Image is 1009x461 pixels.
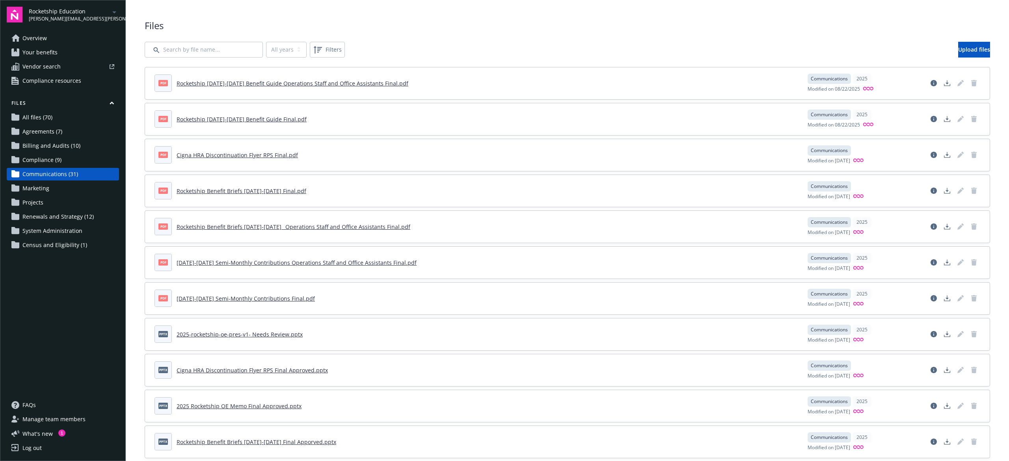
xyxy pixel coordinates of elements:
a: Manage team members [7,413,119,426]
span: pptx [158,367,168,373]
input: Search by file name... [145,42,263,58]
div: 2025 [853,253,871,263]
a: Rocketship [DATE]-[DATE] Benefit Guide Final.pdf [177,115,307,123]
span: Modified on [DATE] [808,372,850,380]
a: Download document [941,220,953,233]
span: Communications [811,75,848,82]
span: Compliance (9) [22,154,61,166]
div: 2025 [853,74,871,84]
span: pdf [158,259,168,265]
div: 2025 [853,325,871,335]
span: What ' s new [22,429,53,438]
span: Modified on [DATE] [808,157,850,165]
a: Download document [941,435,953,448]
span: [PERSON_NAME][EMAIL_ADDRESS][PERSON_NAME][DOMAIN_NAME] [29,15,110,22]
a: Rocketship Benefit Briefs [DATE]-[DATE] Final.pdf [177,187,306,195]
span: pdf [158,116,168,122]
span: Filters [311,43,343,56]
span: Communications [811,111,848,118]
span: Delete document [968,256,980,269]
a: Rocketship Benefit Briefs [DATE]-[DATE]_ Operations Staff and Office Assistants Final.pdf [177,223,410,230]
a: Cigna HRA Discontinuation Flyer RPS Final.pdf [177,151,298,159]
span: pdf [158,152,168,158]
span: Modified on 08/22/2025 [808,86,860,93]
span: pptx [158,331,168,337]
a: Edit document [954,400,967,412]
a: Download document [941,400,953,412]
div: 2025 [853,289,871,299]
span: Delete document [968,77,980,89]
a: Compliance (9) [7,154,119,166]
span: Delete document [968,292,980,305]
a: Delete document [968,220,980,233]
a: [DATE]-[DATE] Semi-Monthly Contributions Final.pdf [177,295,315,302]
span: Communications [811,290,848,297]
span: Edit document [954,292,967,305]
a: System Administration [7,225,119,237]
img: navigator-logo.svg [7,7,22,22]
a: Census and Eligibility (1) [7,239,119,251]
a: 2025 Rocketship OE Memo Final Approved.pptx [177,402,302,410]
div: 2025 [853,110,871,120]
a: Billing and Audits (10) [7,139,119,152]
div: 2025 [853,396,871,407]
span: Delete document [968,184,980,197]
a: View file details [927,292,940,305]
a: Your benefits [7,46,119,59]
a: View file details [927,113,940,125]
span: All files (70) [22,111,52,124]
a: Download document [941,364,953,376]
span: pdf [158,80,168,86]
button: Files [7,100,119,110]
span: Delete document [968,113,980,125]
a: View file details [927,400,940,412]
span: Modified on [DATE] [808,336,850,344]
a: View file details [927,77,940,89]
span: Delete document [968,328,980,340]
a: View file details [927,184,940,197]
span: Edit document [954,220,967,233]
a: View file details [927,328,940,340]
span: Renewals and Strategy (12) [22,210,94,223]
span: Your benefits [22,46,58,59]
a: View file details [927,256,940,269]
span: Overview [22,32,47,45]
a: Upload files [958,42,990,58]
span: Edit document [954,328,967,340]
span: Edit document [954,364,967,376]
a: Download document [941,292,953,305]
span: Delete document [968,364,980,376]
span: Modified on [DATE] [808,408,850,416]
span: Modified on [DATE] [808,229,850,236]
a: 2025-rocketship-oe-pres-v1- Needs Review.pptx [177,331,303,338]
span: Edit document [954,256,967,269]
span: Census and Eligibility (1) [22,239,87,251]
span: pdf [158,188,168,193]
a: Rocketship Benefit Briefs [DATE]-[DATE] Final Apporved.pptx [177,438,336,446]
span: Communications [811,398,848,405]
a: Download document [941,149,953,161]
a: View file details [927,149,940,161]
a: Compliance resources [7,74,119,87]
span: Edit document [954,435,967,448]
span: Upload files [958,46,990,53]
span: Compliance resources [22,74,81,87]
span: Edit document [954,113,967,125]
a: Projects [7,196,119,209]
a: FAQs [7,399,119,411]
a: Cigna HRA Discontinuation Flyer RPS Final Approved.pptx [177,366,328,374]
a: Marketing [7,182,119,195]
span: Delete document [968,435,980,448]
a: Download document [941,77,953,89]
a: Download document [941,328,953,340]
a: [DATE]-[DATE] Semi-Monthly Contributions Operations Staff and Office Assistants Final.pdf [177,259,417,266]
